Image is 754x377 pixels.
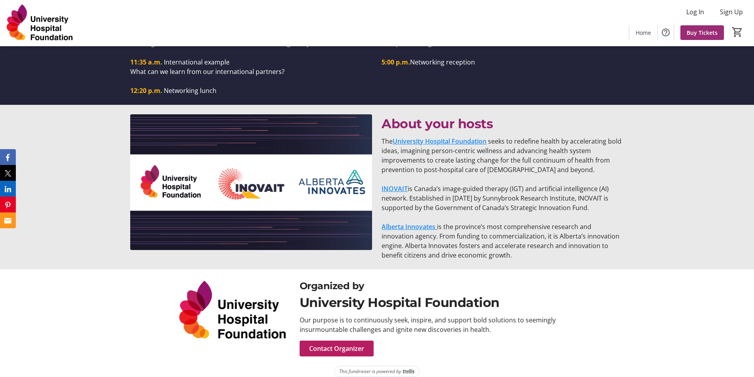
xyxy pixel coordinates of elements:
[410,39,458,47] span: Closing remarks
[658,25,674,40] button: Help
[300,293,578,312] div: University Hospital Foundation
[382,184,408,193] a: INOVAIT
[130,114,372,250] img: undefined
[176,279,290,343] img: University Hospital Foundation logo
[382,136,623,174] p: The seeks to redefine health by accelerating bold ideas, imagining person-centric wellness and ad...
[300,315,578,334] div: Our purpose is to continuously seek, inspire, and support bold solutions to seemingly insurmounta...
[130,39,328,47] span: Evolving data access and AI: How are we transforming the system?
[629,25,657,40] a: Home
[382,184,623,212] p: is Canada’s image-guided therapy (IGT) and artificial intelligence (AI) network. Established in [...
[5,3,75,43] img: University Hospital Foundation's Logo
[130,86,162,95] strong: 12:20 p.m.
[403,369,414,374] img: Trellis Logo
[309,344,364,353] span: Contact Organizer
[130,58,162,66] strong: 11:35 a.m.
[300,341,374,356] button: Contact Organizer
[382,58,410,66] strong: 5:00 p.m.
[636,28,651,37] span: Home
[393,137,486,146] a: University Hospital Foundation
[680,25,724,40] a: Buy Tickets
[164,86,217,95] span: Networking lunch
[382,114,623,133] p: About your hosts
[339,368,401,375] span: This fundraiser is powered by
[410,58,475,66] span: Networking reception
[300,279,578,293] div: Organized by
[686,7,704,17] span: Log In
[687,28,718,37] span: Buy Tickets
[720,7,743,17] span: Sign Up
[130,67,285,76] span: What can we learn from our international partners?
[382,39,410,47] strong: 4:45 p.m.
[164,58,230,66] span: International example
[730,25,745,39] button: Cart
[714,6,749,18] button: Sign Up
[680,6,710,18] button: Log In
[382,222,435,231] a: Alberta Innovates
[382,222,623,260] p: is the province’s most comprehensive research and innovation agency. From funding to commercializ...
